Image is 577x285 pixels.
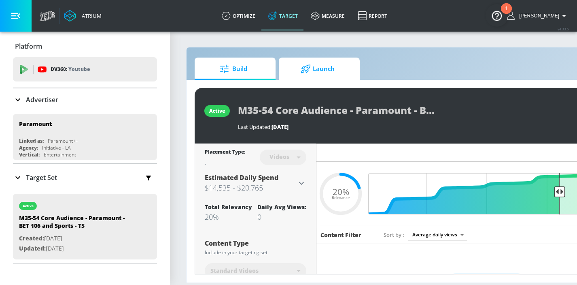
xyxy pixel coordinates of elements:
[51,65,90,74] p: DV360:
[262,1,304,30] a: Target
[215,1,262,30] a: optimize
[205,203,252,211] div: Total Relevancy
[558,27,569,31] span: v 4.33.5
[333,187,349,196] span: 20%
[408,229,467,240] div: Average daily views
[304,1,351,30] a: measure
[19,144,38,151] div: Agency:
[19,234,132,244] p: [DATE]
[205,240,306,246] div: Content Type
[516,13,559,19] span: login as: Heather.Aleksis@zefr.com
[332,196,350,200] span: Relevance
[272,123,288,131] span: [DATE]
[257,203,306,211] div: Daily Avg Views:
[64,10,102,22] a: Atrium
[19,244,46,252] span: Updated:
[68,65,90,73] p: Youtube
[15,42,42,51] p: Platform
[13,194,157,259] div: activeM35-54 Core Audience - Paramount - BET 106 and Sports - TSCreated:[DATE]Updated:[DATE]
[203,59,264,79] span: Build
[507,11,569,21] button: [PERSON_NAME]
[13,35,157,58] div: Platform
[42,144,71,151] div: Initiative - LA
[13,114,157,160] div: ParamountLinked as:Paramount++Agency:Initiative - LAVertical:Entertainment
[205,173,306,193] div: Estimated Daily Spend$14,535 - $20,765
[19,120,52,128] div: Paramount
[13,57,157,81] div: DV360: Youtube
[320,231,361,239] h6: Content Filter
[19,214,132,234] div: M35-54 Core Audience - Paramount - BET 106 and Sports - TS
[205,212,252,222] div: 20%
[23,204,34,208] div: active
[19,137,44,144] div: Linked as:
[265,153,293,160] div: Videos
[351,1,394,30] a: Report
[13,164,157,191] div: Target Set
[209,107,225,114] div: active
[26,95,58,104] p: Advertiser
[205,182,297,193] h3: $14,535 - $20,765
[19,151,40,158] div: Vertical:
[210,267,259,275] span: Standard Videos
[44,151,76,158] div: Entertainment
[19,234,44,242] span: Created:
[486,4,508,27] button: Open Resource Center, 1 new notification
[205,173,278,182] span: Estimated Daily Spend
[48,137,78,144] div: Paramount++
[13,88,157,111] div: Advertiser
[384,231,404,238] span: Sort by
[257,212,306,222] div: 0
[26,173,57,182] p: Target Set
[287,59,348,79] span: Launch
[205,148,245,157] div: Placement Type:
[205,250,306,255] div: Include in your targeting set
[505,9,508,19] div: 1
[19,244,132,254] p: [DATE]
[78,12,102,19] div: Atrium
